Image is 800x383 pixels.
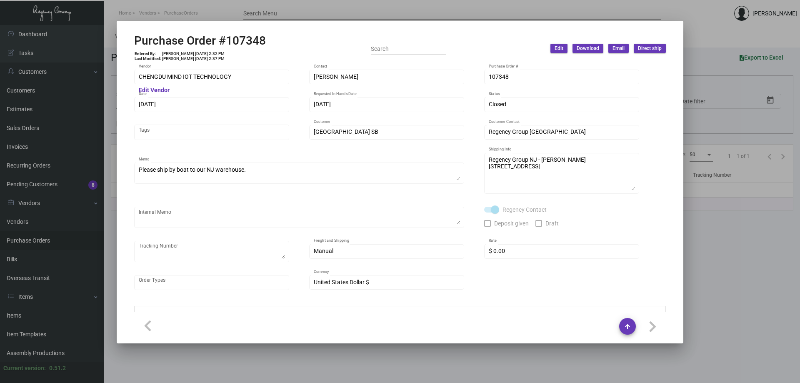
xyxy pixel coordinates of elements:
[494,218,529,228] span: Deposit given
[162,51,225,56] td: [PERSON_NAME] [DATE] 2:32 PM
[139,87,170,94] mat-hint: Edit Vendor
[577,45,599,52] span: Download
[162,56,225,61] td: [PERSON_NAME] [DATE] 2:37 PM
[550,44,567,53] button: Edit
[489,101,506,108] span: Closed
[502,205,547,215] span: Regency Contact
[360,306,514,321] th: Data Type
[134,51,162,56] td: Entered By:
[545,218,559,228] span: Draft
[555,45,563,52] span: Edit
[608,44,629,53] button: Email
[314,248,333,254] span: Manual
[572,44,603,53] button: Download
[135,306,360,321] th: Field Name
[3,364,46,373] div: Current version:
[634,44,666,53] button: Direct ship
[134,34,266,48] h2: Purchase Order #107348
[514,306,665,321] th: Value
[49,364,66,373] div: 0.51.2
[612,45,625,52] span: Email
[134,56,162,61] td: Last Modified:
[638,45,662,52] span: Direct ship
